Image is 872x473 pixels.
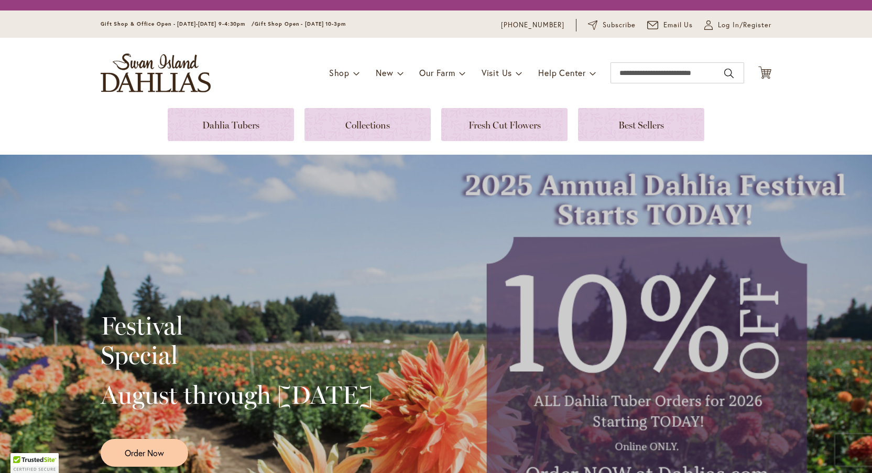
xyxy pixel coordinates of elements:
a: [PHONE_NUMBER] [501,20,564,30]
span: Subscribe [603,20,636,30]
span: Gift Shop & Office Open - [DATE]-[DATE] 9-4:30pm / [101,20,255,27]
a: Email Us [647,20,693,30]
span: Gift Shop Open - [DATE] 10-3pm [255,20,346,27]
button: Search [724,65,734,82]
span: Email Us [663,20,693,30]
a: store logo [101,53,211,92]
span: Shop [329,67,350,78]
h2: Festival Special [101,311,373,370]
span: Visit Us [482,67,512,78]
span: Our Farm [419,67,455,78]
a: Order Now [101,439,188,467]
span: New [376,67,393,78]
span: Log In/Register [718,20,771,30]
span: Help Center [538,67,586,78]
span: Order Now [125,447,164,459]
h2: August through [DATE] [101,380,373,410]
a: Log In/Register [704,20,771,30]
div: TrustedSite Certified [10,453,59,473]
a: Subscribe [588,20,636,30]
